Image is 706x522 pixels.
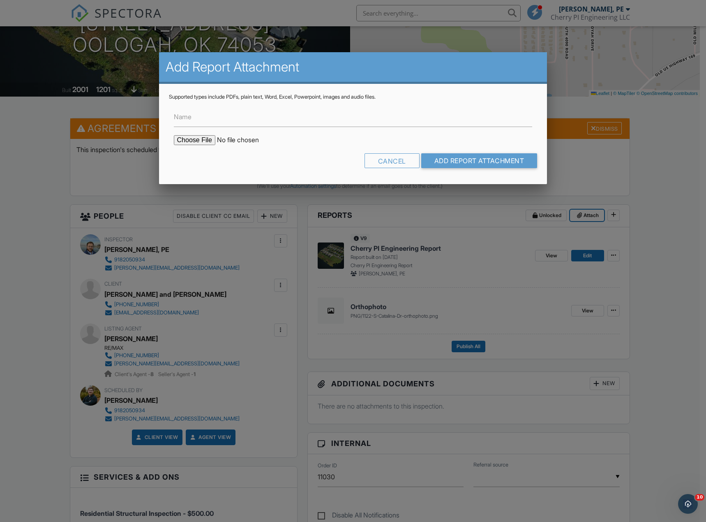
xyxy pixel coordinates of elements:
div: Cancel [365,153,420,168]
div: Supported types include PDFs, plain text, Word, Excel, Powerpoint, images and audio files. [169,94,538,100]
h2: Add Report Attachment [166,59,541,75]
iframe: Intercom live chat [678,494,698,514]
label: Name [174,112,191,121]
input: Add Report Attachment [421,153,538,168]
span: 10 [695,494,704,501]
